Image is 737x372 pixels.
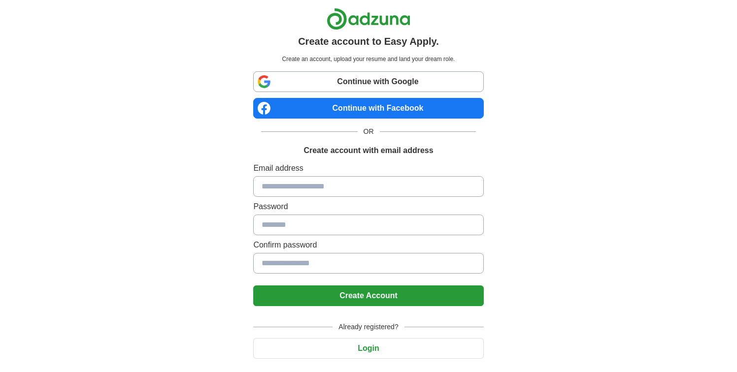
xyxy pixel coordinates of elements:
[253,285,483,306] button: Create Account
[253,344,483,352] a: Login
[303,145,433,156] h1: Create account with email address
[255,55,481,63] p: Create an account, upload your resume and land your dream role.
[327,8,410,30] img: Adzuna logo
[253,338,483,359] button: Login
[253,201,483,213] label: Password
[253,71,483,92] a: Continue with Google
[253,239,483,251] label: Confirm password
[333,322,404,332] span: Already registered?
[298,34,439,49] h1: Create account to Easy Apply.
[253,162,483,174] label: Email address
[253,98,483,119] a: Continue with Facebook
[358,126,380,137] span: OR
